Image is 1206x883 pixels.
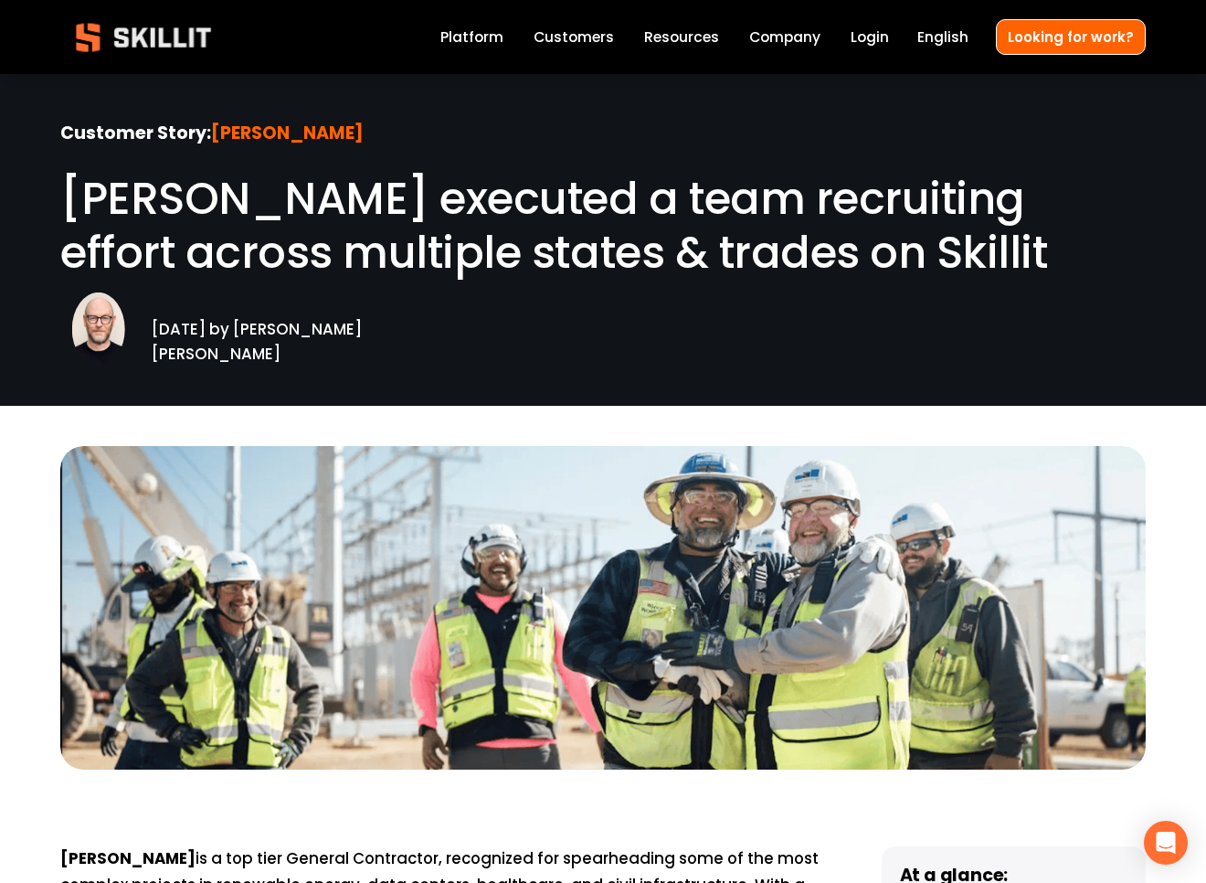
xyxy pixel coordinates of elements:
[60,10,227,65] img: Skillit
[534,25,614,49] a: Customers
[851,25,889,49] a: Login
[917,25,968,49] div: language picker
[440,25,503,49] a: Platform
[60,168,1047,283] span: [PERSON_NAME] executed a team recruiting effort across multiple states & trades on Skillit
[917,27,968,48] span: English
[60,120,211,150] strong: Customer Story:
[996,19,1146,55] a: Looking for work?
[1144,821,1188,865] div: Open Intercom Messenger
[211,120,364,150] strong: [PERSON_NAME]
[749,25,820,49] a: Company
[60,846,196,873] strong: [PERSON_NAME]
[644,27,719,48] span: Resources
[644,25,719,49] a: folder dropdown
[152,293,457,367] p: [DATE] by [PERSON_NAME] [PERSON_NAME]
